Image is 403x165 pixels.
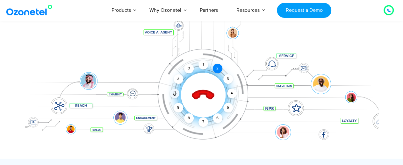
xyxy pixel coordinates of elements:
[174,103,183,112] div: 9
[184,64,194,73] div: 0
[223,103,233,112] div: 5
[213,113,222,123] div: 6
[184,113,194,123] div: 8
[213,64,222,73] div: 2
[227,89,237,98] div: 4
[223,74,233,84] div: 3
[198,60,208,69] div: 1
[174,74,183,84] div: #
[198,117,208,127] div: 7
[277,3,331,18] a: Request a Demo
